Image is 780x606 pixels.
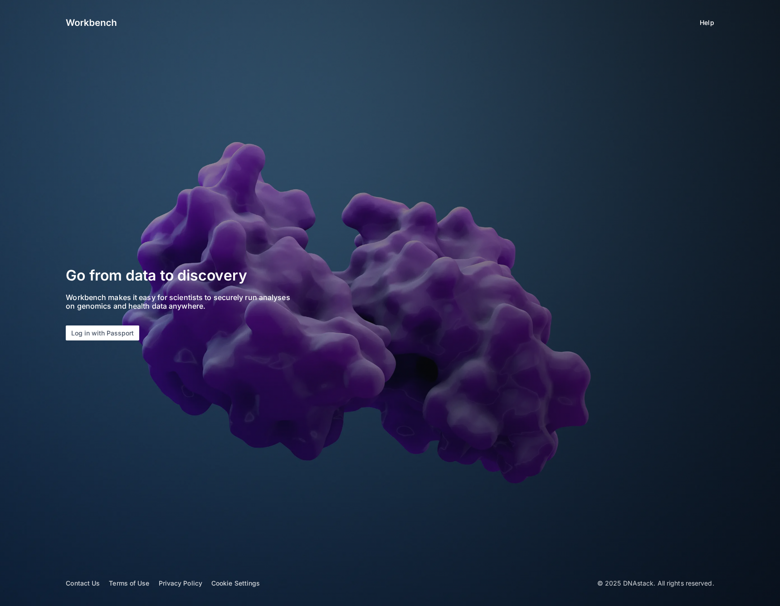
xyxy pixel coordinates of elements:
a: Terms of Use [109,579,149,587]
h2: Go from data to discovery [66,266,318,286]
p: Workbench makes it easy for scientists to securely run analyses on genomics and health data anywh... [66,293,300,311]
a: Privacy Policy [159,579,202,587]
a: Help [700,18,714,27]
a: Contact Us [66,579,100,587]
img: logo [66,17,117,28]
p: © 2025 DNAstack. All rights reserved. [597,579,714,588]
button: Log in with Passport [66,325,139,340]
a: Cookie Settings [211,579,260,587]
